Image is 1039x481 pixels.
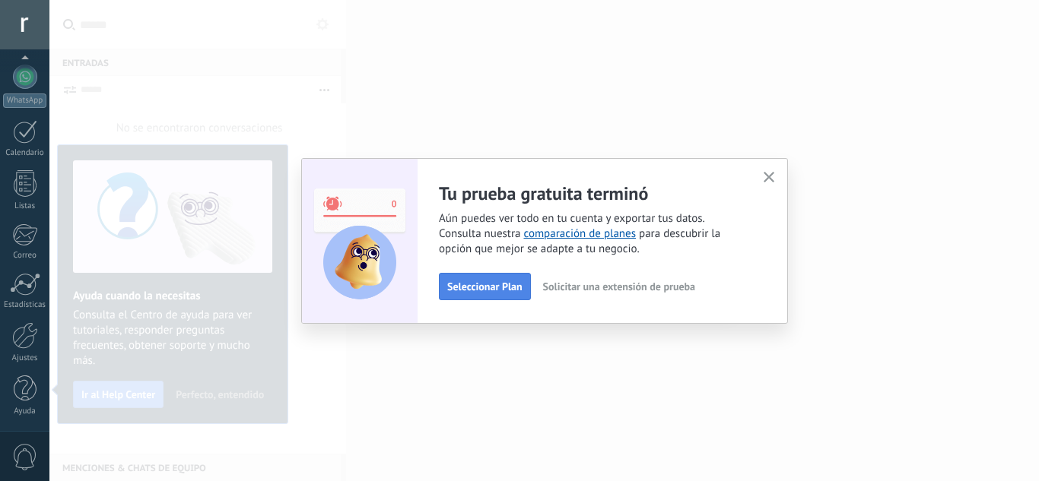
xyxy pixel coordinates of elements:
[3,353,47,363] div: Ajustes
[523,226,636,241] a: comparación de planes
[3,148,47,158] div: Calendario
[3,300,47,310] div: Estadísticas
[447,281,523,292] span: Seleccionar Plan
[3,251,47,261] div: Correo
[3,407,47,416] div: Ayuda
[439,273,531,300] button: Seleccionar Plan
[439,182,745,205] h2: Tu prueba gratuita terminó
[439,211,745,257] span: Aún puedes ver todo en tu cuenta y exportar tus datos. Consulta nuestra para descubrir la opción ...
[536,275,702,298] button: Solicitar una extensión de prueba
[543,281,695,292] span: Solicitar una extensión de prueba
[3,201,47,211] div: Listas
[3,93,46,108] div: WhatsApp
